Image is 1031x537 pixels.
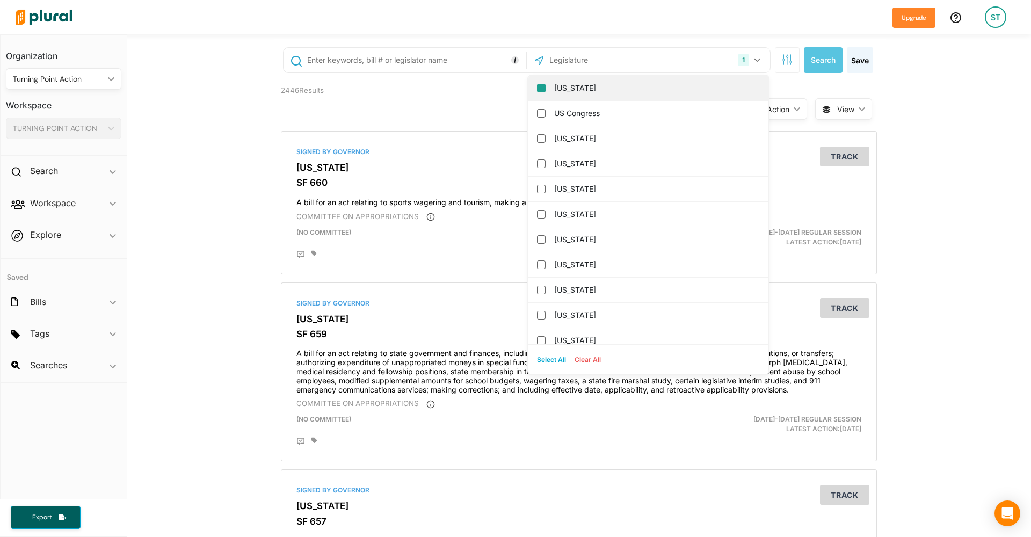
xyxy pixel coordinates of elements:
button: Save [847,47,873,73]
button: Track [820,298,869,318]
label: [US_STATE] [554,231,758,248]
div: (no committee) [288,228,676,247]
h3: SF 657 [296,516,861,527]
a: ST [976,2,1015,32]
div: 2446 Results [273,82,426,123]
input: Enter keywords, bill # or legislator name [306,50,524,70]
div: Add Position Statement [296,437,305,446]
h2: Explore [30,229,61,241]
label: [US_STATE] [554,206,758,222]
div: Turning Point Action [13,74,104,85]
h2: Searches [30,359,67,371]
label: [US_STATE] [554,307,758,323]
div: Add tags [311,250,317,257]
button: Search [804,47,843,73]
h4: Saved [1,259,127,285]
div: (no committee) [288,415,676,434]
h2: Search [30,165,58,177]
div: Signed by Governor [296,299,861,308]
button: Track [820,147,869,166]
span: Search Filters [782,54,793,63]
span: COMMITTEE ON APPROPRIATIONS [296,399,419,408]
span: [DATE]-[DATE] Regular Session [753,415,861,423]
h3: SF 660 [296,177,861,188]
div: Signed by Governor [296,147,861,157]
label: [US_STATE] [554,257,758,273]
input: Legislature [548,50,663,70]
button: Export [11,506,81,529]
h2: Tags [30,328,49,339]
h3: Workspace [6,90,121,113]
div: Tooltip anchor [510,55,520,65]
span: View [837,104,854,115]
h3: [US_STATE] [296,162,861,173]
label: [US_STATE] [554,282,758,298]
div: 1 [738,54,749,66]
div: Latest Action: [DATE] [676,228,870,247]
button: Upgrade [892,8,935,28]
a: Upgrade [892,12,935,23]
div: Open Intercom Messenger [994,500,1020,526]
button: Track [820,485,869,505]
h4: A bill for an act relating to state government and finances, including by making, modifying, limi... [296,344,861,394]
span: Export [25,513,59,522]
button: Select All [533,352,570,368]
div: TURNING POINT ACTION [13,123,104,134]
button: 1 [734,50,767,70]
h2: Workspace [30,197,76,209]
div: Add tags [311,437,317,444]
h3: [US_STATE] [296,500,861,511]
div: Signed by Governor [296,485,861,495]
div: ST [985,6,1006,28]
span: COMMITTEE ON APPROPRIATIONS [296,212,419,221]
span: [DATE]-[DATE] Regular Session [753,228,861,236]
label: [US_STATE] [554,156,758,172]
label: [US_STATE] [554,80,758,96]
label: [US_STATE] [554,332,758,349]
h3: SF 659 [296,329,861,339]
h4: A bill for an act relating to sports wagering and tourism, making appropriations, and including e... [296,193,861,207]
h3: Organization [6,40,121,64]
button: Clear All [570,352,605,368]
div: Latest Action: [DATE] [676,415,870,434]
h2: Bills [30,296,46,308]
label: [US_STATE] [554,181,758,197]
label: US Congress [554,105,758,121]
div: Add Position Statement [296,250,305,259]
label: [US_STATE] [554,130,758,147]
h3: [US_STATE] [296,314,861,324]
